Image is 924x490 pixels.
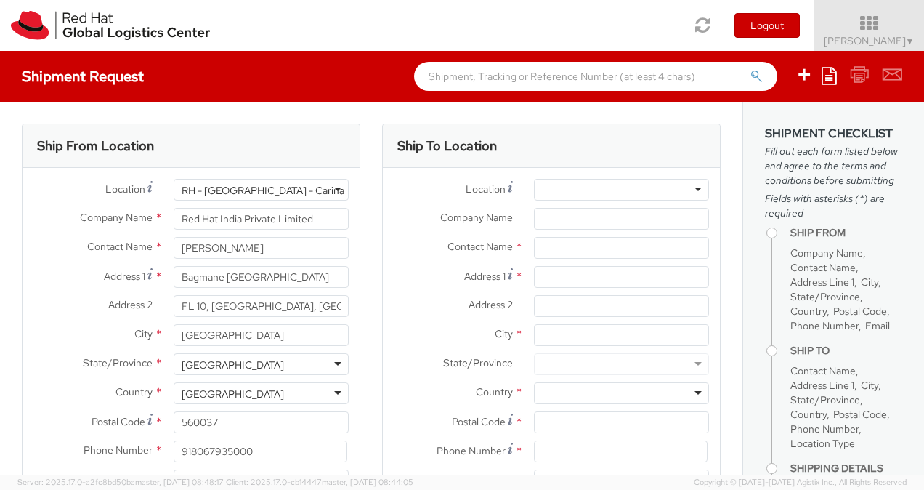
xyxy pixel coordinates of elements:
span: City [861,276,878,289]
span: Address 2 [108,298,153,311]
span: City [861,379,878,392]
h4: Ship To [790,345,902,356]
span: Country [476,385,513,398]
div: [GEOGRAPHIC_DATA] [182,387,284,401]
span: Phone Number [84,443,153,457]
h3: Shipment Checklist [765,127,902,140]
h4: Shipment Request [22,68,144,84]
span: Location Type [790,437,855,450]
span: Phone Number [437,444,506,457]
h4: Shipping Details [790,463,902,474]
span: Contact Name [790,261,856,274]
span: Location [105,182,145,196]
h3: Ship To Location [397,139,497,153]
span: Location [466,182,506,196]
span: Address 2 [469,298,513,311]
span: Client: 2025.17.0-cb14447 [226,477,413,487]
span: Contact Name [790,364,856,377]
span: State/Province [443,356,513,369]
span: Fill out each form listed below and agree to the terms and conditions before submitting [765,144,902,188]
h3: Ship From Location [37,139,154,153]
span: State/Province [790,393,860,406]
span: Server: 2025.17.0-a2fc8bd50ba [17,477,224,487]
span: Email [128,473,153,486]
span: City [495,327,513,340]
span: Country [115,385,153,398]
span: [PERSON_NAME] [824,34,915,47]
span: Country [790,408,827,421]
span: Phone Number [790,319,859,332]
span: Email [865,319,890,332]
span: Company Name [790,246,863,260]
span: Company Name [440,211,513,224]
span: Postal Code [452,415,506,428]
span: Fields with asterisks (*) are required [765,191,902,220]
div: RH - [GEOGRAPHIC_DATA] - Carina [182,183,344,198]
span: Phone Number [790,422,859,435]
span: State/Province [790,290,860,303]
span: master, [DATE] 08:48:17 [135,477,224,487]
span: Postal Code [92,415,145,428]
span: Contact Name [447,240,513,253]
span: Contact Name [87,240,153,253]
span: Copyright © [DATE]-[DATE] Agistix Inc., All Rights Reserved [694,477,907,489]
span: City [134,327,153,340]
span: master, [DATE] 08:44:05 [322,477,413,487]
span: Address Line 1 [790,276,854,289]
input: Shipment, Tracking or Reference Number (at least 4 chars) [414,62,777,91]
span: Address Line 1 [790,379,854,392]
span: Address 1 [464,270,506,283]
span: Postal Code [833,408,887,421]
span: Company Name [80,211,153,224]
span: Address 1 [104,270,145,283]
span: Email [488,473,513,486]
span: State/Province [83,356,153,369]
button: Logout [734,13,800,38]
span: Postal Code [833,305,887,318]
span: Country [790,305,827,318]
h4: Ship From [790,228,902,238]
img: rh-logistics-00dfa346123c4ec078e1.svg [11,11,210,40]
span: ▼ [906,36,915,47]
div: [GEOGRAPHIC_DATA] [182,358,284,372]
